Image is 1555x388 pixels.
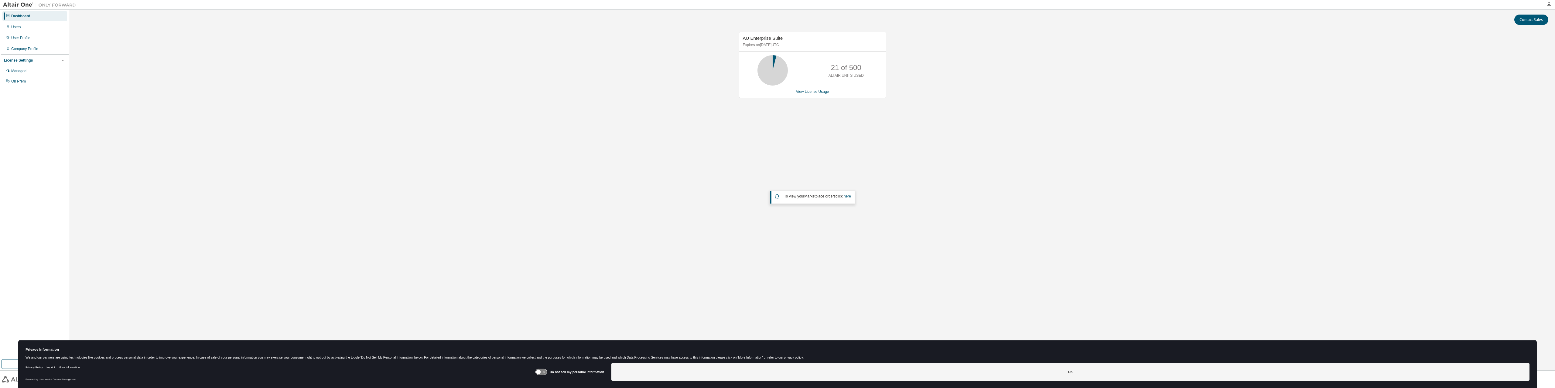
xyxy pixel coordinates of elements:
[743,35,783,41] span: AU Enterprise Suite
[1514,15,1548,25] button: Contact Sales
[3,2,79,8] img: Altair One
[796,89,829,94] a: View License Usage
[829,73,864,78] p: ALTAIR UNITS USED
[4,58,33,63] div: License Settings
[11,46,38,51] div: Company Profile
[2,376,33,383] img: altair_logo.svg
[831,62,861,73] p: 21 of 500
[11,79,26,84] div: On Prem
[805,194,836,198] em: Marketplace orders
[11,14,30,19] div: Dashboard
[11,69,26,73] div: Managed
[743,42,881,48] p: Expires on [DATE] UTC
[784,194,851,198] span: To view your click
[844,194,851,198] a: here
[11,25,21,29] div: Users
[11,35,30,40] div: User Profile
